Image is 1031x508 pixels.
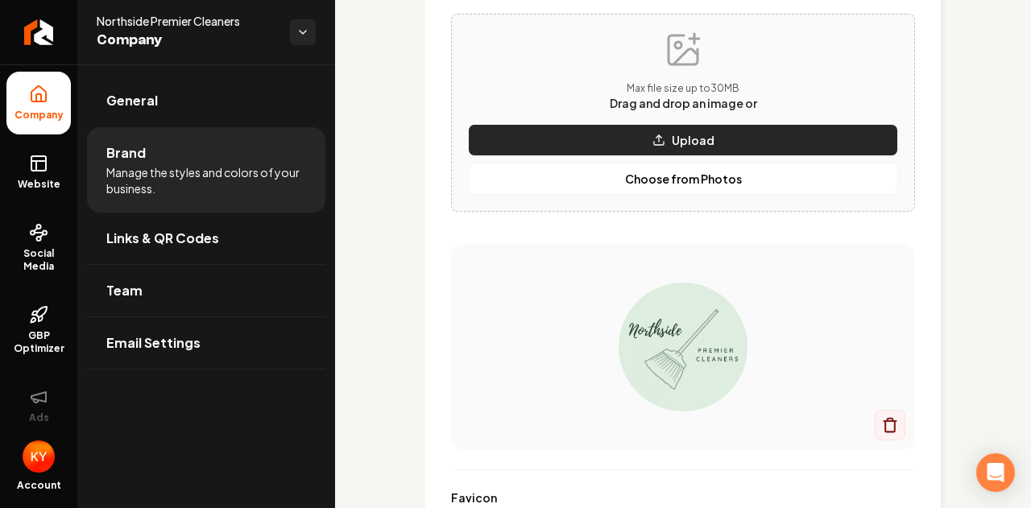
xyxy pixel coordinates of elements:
[106,229,219,248] span: Links & QR Codes
[468,124,898,156] button: Upload
[87,213,325,264] a: Links & QR Codes
[6,329,71,355] span: GBP Optimizer
[97,29,277,52] span: Company
[106,143,146,163] span: Brand
[6,247,71,273] span: Social Media
[672,132,714,148] p: Upload
[87,265,325,316] a: Team
[610,96,757,110] span: Drag and drop an image or
[87,75,325,126] a: General
[483,283,883,411] img: Logo
[17,479,61,492] span: Account
[23,440,55,473] button: Open user button
[468,163,898,195] button: Choose from Photos
[6,141,71,204] a: Website
[610,82,757,95] p: Max file size up to 30 MB
[23,411,56,424] span: Ads
[106,281,143,300] span: Team
[97,13,277,29] span: Northside Premier Cleaners
[87,317,325,369] a: Email Settings
[106,164,306,196] span: Manage the styles and colors of your business.
[23,440,55,473] img: Katherine Yanez
[106,333,201,353] span: Email Settings
[625,171,742,187] p: Choose from Photos
[6,374,71,437] button: Ads
[11,178,67,191] span: Website
[106,91,158,110] span: General
[976,453,1015,492] div: Open Intercom Messenger
[24,19,54,45] img: Rebolt Logo
[6,292,71,368] a: GBP Optimizer
[6,210,71,286] a: Social Media
[8,109,70,122] span: Company
[451,489,915,506] label: Favicon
